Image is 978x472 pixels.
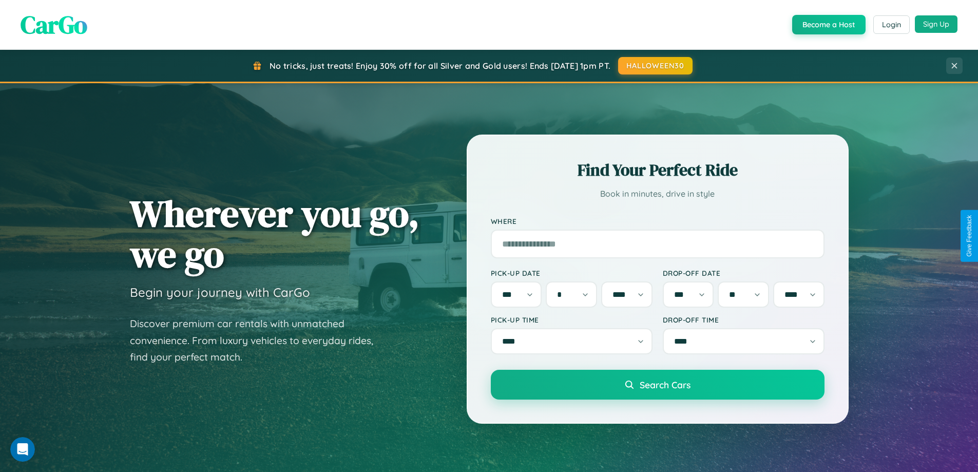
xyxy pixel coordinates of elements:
h3: Begin your journey with CarGo [130,285,310,300]
h1: Wherever you go, we go [130,193,419,274]
span: CarGo [21,8,87,42]
label: Drop-off Time [663,315,824,324]
h2: Find Your Perfect Ride [491,159,824,181]
button: Sign Up [915,15,957,33]
div: Give Feedback [966,215,973,257]
span: No tricks, just treats! Enjoy 30% off for all Silver and Gold users! Ends [DATE] 1pm PT. [270,61,610,71]
p: Book in minutes, drive in style [491,186,824,201]
button: Search Cars [491,370,824,400]
label: Drop-off Date [663,269,824,277]
p: Discover premium car rentals with unmatched convenience. From luxury vehicles to everyday rides, ... [130,315,387,366]
iframe: Intercom live chat [10,437,35,462]
label: Pick-up Date [491,269,653,277]
label: Pick-up Time [491,315,653,324]
label: Where [491,217,824,225]
span: Search Cars [640,379,691,390]
button: Login [873,15,910,34]
button: Become a Host [792,15,866,34]
button: HALLOWEEN30 [618,57,693,74]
